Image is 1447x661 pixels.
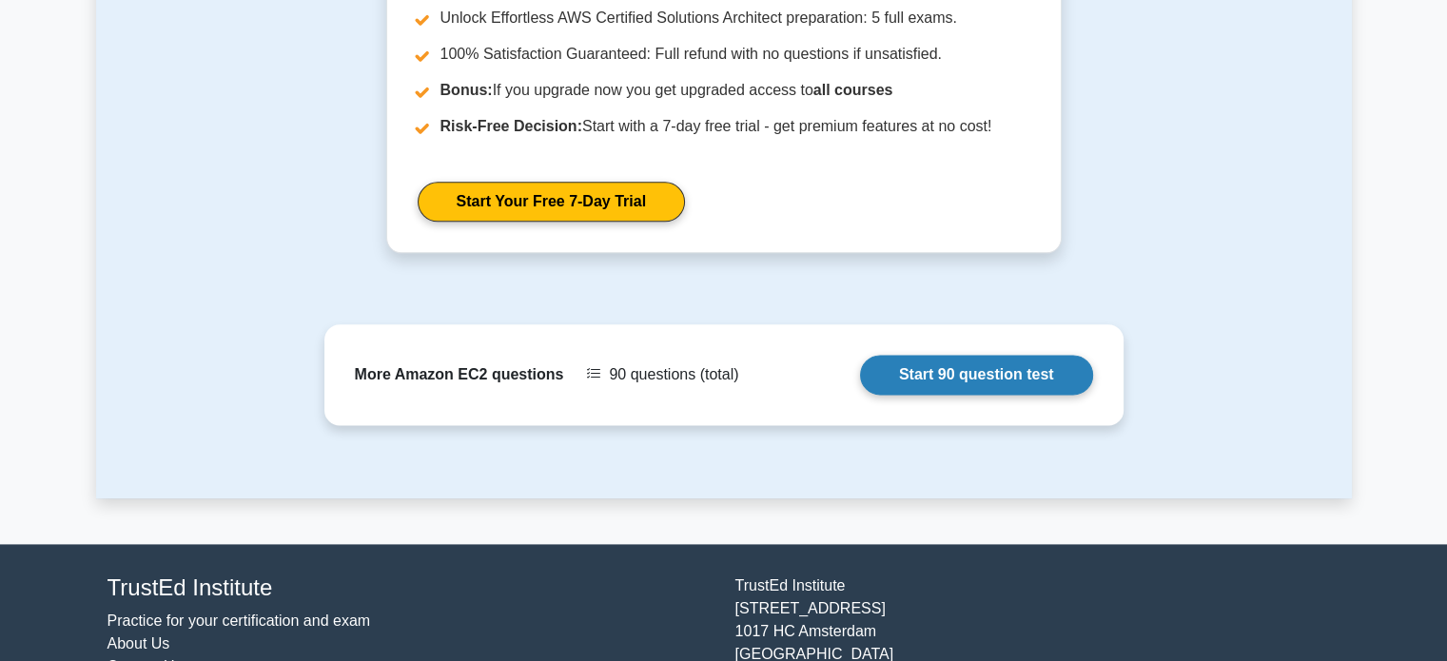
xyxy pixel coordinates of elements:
a: Start 90 question test [860,355,1093,395]
a: Practice for your certification and exam [108,612,371,629]
h4: TrustEd Institute [108,574,713,602]
a: About Us [108,635,170,651]
a: Start Your Free 7-Day Trial [418,182,685,222]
